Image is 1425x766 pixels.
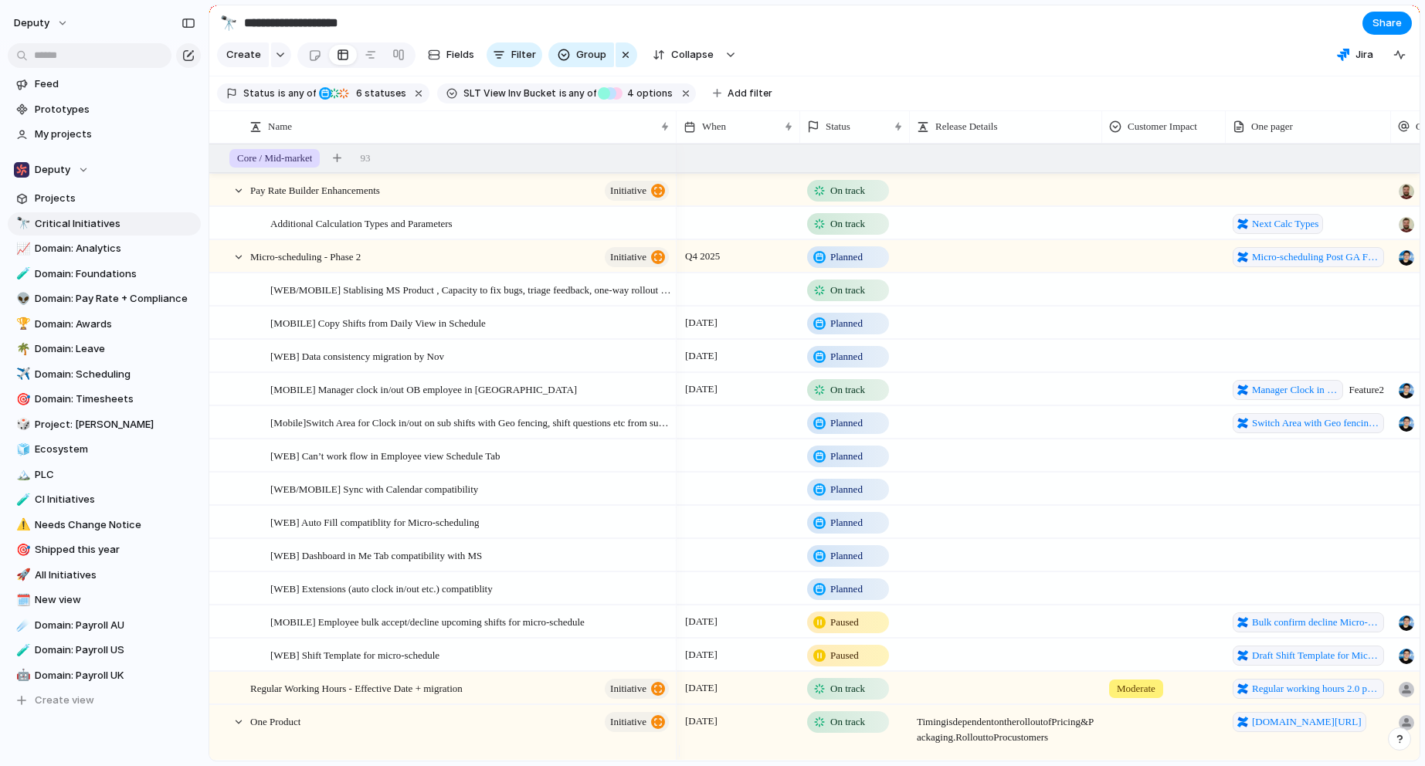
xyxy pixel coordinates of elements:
[35,568,195,583] span: All Initiatives
[270,347,444,364] span: [WEB] Data consistency migration by Nov
[826,119,850,134] span: Status
[16,215,27,232] div: 🔭
[830,681,865,697] span: On track
[1233,380,1343,400] a: Manager Clock in out on behalf of Employee for Micro-Schedule
[1252,249,1379,265] span: Micro-scheduling Post GA Feature Development List
[830,548,863,564] span: Planned
[8,388,201,411] div: 🎯Domain: Timesheets
[8,588,201,612] a: 🗓️New view
[8,513,201,537] div: ⚠️Needs Change Notice
[446,47,474,63] span: Fields
[270,280,671,298] span: [WEB/MOBILE] Stablising MS Product , Capacity to fix bugs, triage feedback, one-way rollout etc.
[35,102,195,117] span: Prototypes
[830,216,865,232] span: On track
[16,315,27,333] div: 🏆
[8,263,201,286] div: 🧪Domain: Foundations
[35,367,195,382] span: Domain: Scheduling
[35,542,195,558] span: Shipped this year
[16,415,27,433] div: 🎲
[830,382,865,398] span: On track
[14,618,29,633] button: ☄️
[704,83,782,104] button: Add filter
[610,678,646,700] span: initiative
[511,47,536,63] span: Filter
[830,283,865,298] span: On track
[605,679,669,699] button: initiative
[681,712,721,730] span: [DATE]
[16,516,27,534] div: ⚠️
[8,187,201,210] a: Projects
[671,47,714,63] span: Collapse
[351,87,365,99] span: 6
[830,615,859,630] span: Paused
[14,417,29,432] button: 🎲
[220,12,237,33] div: 🔭
[250,679,463,697] span: Regular Working Hours - Effective Date + migration
[598,85,676,102] button: 4 options
[548,42,614,67] button: Group
[35,592,195,608] span: New view
[35,618,195,633] span: Domain: Payroll AU
[237,151,312,166] span: Core / Mid-market
[35,317,195,332] span: Domain: Awards
[8,73,201,96] a: Feed
[1117,681,1155,697] span: Moderate
[8,438,201,461] div: 🧊Ecosystem
[1233,612,1384,632] a: Bulk confirm decline Micro-schedule via Mobile
[681,314,721,332] span: [DATE]
[8,639,201,662] div: 🧪Domain: Payroll US
[270,612,585,630] span: [MOBILE] Employee bulk accept/decline upcoming shifts for micro-schedule
[8,287,201,310] div: 👽Domain: Pay Rate + Compliance
[830,415,863,431] span: Planned
[35,127,195,142] span: My projects
[1355,47,1373,63] span: Jira
[250,181,380,198] span: Pay Rate Builder Enhancements
[8,123,201,146] a: My projects
[8,463,201,486] a: 🏔️PLC
[681,380,721,398] span: [DATE]
[16,616,27,634] div: ☄️
[1251,119,1293,134] span: One pager
[8,664,201,687] div: 🤖Domain: Payroll UK
[226,47,261,63] span: Create
[14,317,29,332] button: 🏆
[830,515,863,530] span: Planned
[35,442,195,457] span: Ecosystem
[610,180,646,202] span: initiative
[830,183,865,198] span: On track
[1233,413,1384,433] a: Switch Area with Geo fencing and Shift questions for Micro-scheduling clock in out?force_transiti...
[1252,382,1338,398] span: Manager Clock in out on behalf of Employee for Micro-Schedule
[8,337,201,361] div: 🌴Domain: Leave
[35,241,195,256] span: Domain: Analytics
[360,151,370,166] span: 93
[16,566,27,584] div: 🚀
[8,689,201,712] button: Create view
[250,247,361,265] span: Micro-scheduling - Phase 2
[35,417,195,432] span: Project: [PERSON_NAME]
[830,648,859,663] span: Paused
[16,441,27,459] div: 🧊
[270,646,439,663] span: [WEB] Shift Template for micro-schedule
[270,314,486,331] span: [MOBILE] Copy Shifts from Daily View in Schedule
[1233,679,1384,699] a: Regular working hours 2.0 pre-migration improvements
[14,341,29,357] button: 🌴
[681,247,724,266] span: Q4 2025
[830,482,863,497] span: Planned
[35,266,195,282] span: Domain: Foundations
[8,614,201,637] a: ☄️Domain: Payroll AU
[935,119,998,134] span: Release Details
[1233,214,1323,234] a: Next Calc Types
[14,241,29,256] button: 📈
[278,86,286,100] span: is
[576,47,606,63] span: Group
[559,86,567,100] span: is
[286,86,316,100] span: any of
[35,162,70,178] span: Deputy
[270,513,479,530] span: [WEB] Auto Fill compatiblity for Micro-scheduling
[8,564,201,587] a: 🚀All Initiatives
[610,246,646,268] span: initiative
[35,492,195,507] span: CI Initiatives
[14,391,29,407] button: 🎯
